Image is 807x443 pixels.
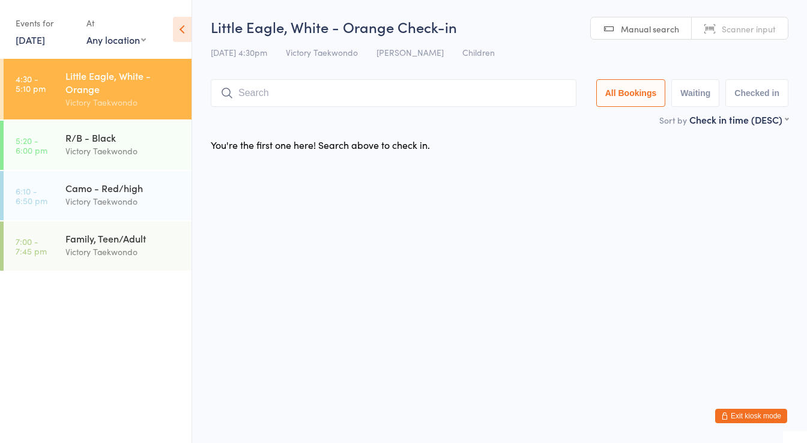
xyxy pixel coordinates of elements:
[286,46,358,58] span: Victory Taekwondo
[4,59,192,119] a: 4:30 -5:10 pmLittle Eagle, White - OrangeVictory Taekwondo
[621,23,679,35] span: Manual search
[659,114,687,126] label: Sort by
[16,13,74,33] div: Events for
[211,79,576,107] input: Search
[671,79,719,107] button: Waiting
[4,221,192,271] a: 7:00 -7:45 pmFamily, Teen/AdultVictory Taekwondo
[16,186,47,205] time: 6:10 - 6:50 pm
[376,46,444,58] span: [PERSON_NAME]
[462,46,495,58] span: Children
[16,237,47,256] time: 7:00 - 7:45 pm
[65,181,181,194] div: Camo - Red/high
[65,69,181,95] div: Little Eagle, White - Orange
[689,113,788,126] div: Check in time (DESC)
[715,409,787,423] button: Exit kiosk mode
[65,232,181,245] div: Family, Teen/Adult
[86,33,146,46] div: Any location
[16,136,47,155] time: 5:20 - 6:00 pm
[722,23,776,35] span: Scanner input
[725,79,788,107] button: Checked in
[211,17,788,37] h2: Little Eagle, White - Orange Check-in
[86,13,146,33] div: At
[4,171,192,220] a: 6:10 -6:50 pmCamo - Red/highVictory Taekwondo
[16,33,45,46] a: [DATE]
[65,131,181,144] div: R/B - Black
[65,245,181,259] div: Victory Taekwondo
[65,144,181,158] div: Victory Taekwondo
[16,74,46,93] time: 4:30 - 5:10 pm
[596,79,666,107] button: All Bookings
[4,121,192,170] a: 5:20 -6:00 pmR/B - BlackVictory Taekwondo
[211,46,267,58] span: [DATE] 4:30pm
[65,194,181,208] div: Victory Taekwondo
[211,138,430,151] div: You're the first one here! Search above to check in.
[65,95,181,109] div: Victory Taekwondo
